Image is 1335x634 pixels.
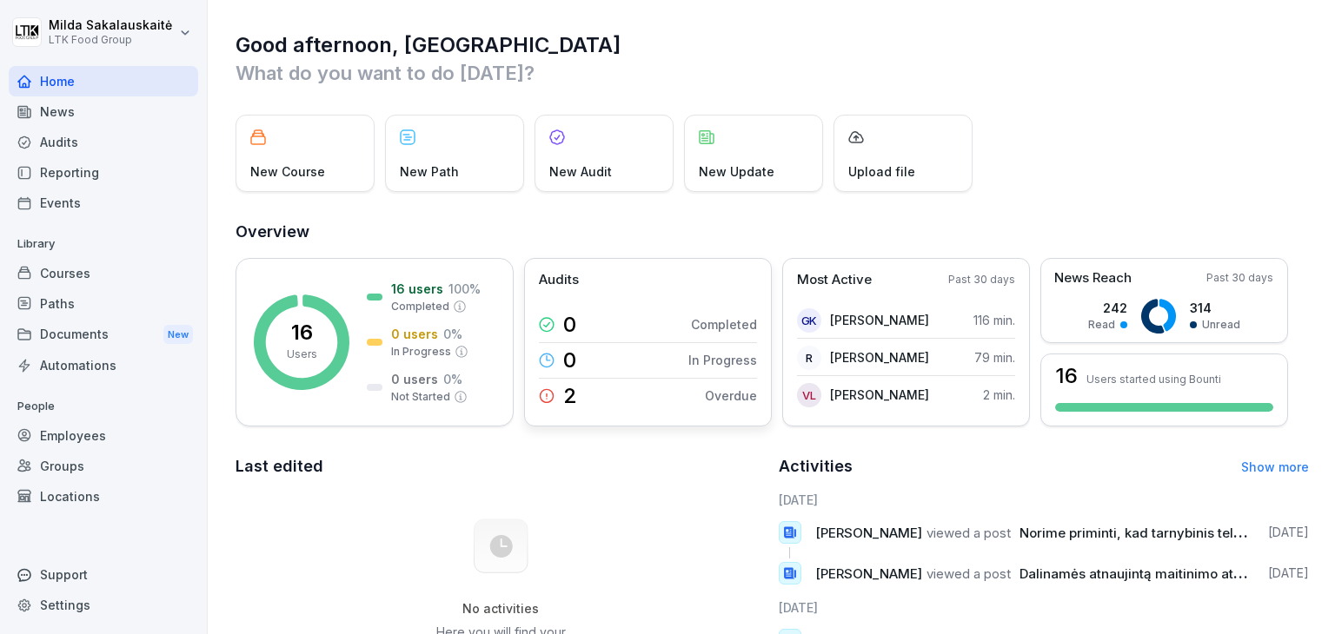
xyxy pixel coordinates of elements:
p: 2 min. [983,386,1015,404]
h3: 16 [1055,366,1078,386]
a: Locations [9,481,198,512]
div: Documents [9,319,198,351]
p: Completed [691,315,757,334]
a: DocumentsNew [9,319,198,351]
p: [PERSON_NAME] [830,311,929,329]
a: Courses [9,258,198,288]
div: VL [797,383,821,407]
a: Automations [9,350,198,380]
p: 0 % [443,325,462,343]
p: Read [1088,317,1115,333]
p: Users started using Bounti [1086,373,1221,386]
h6: [DATE] [779,598,1310,617]
span: [PERSON_NAME] [815,565,922,582]
p: News Reach [1054,268,1132,288]
p: New Audit [549,162,612,181]
a: Reporting [9,157,198,188]
p: Completed [391,299,449,314]
p: Upload file [848,162,915,181]
p: New Path [400,162,459,181]
p: 100 % [448,280,481,298]
p: 16 [291,322,313,343]
p: [PERSON_NAME] [830,386,929,404]
p: 314 [1190,299,1240,317]
p: [PERSON_NAME] [830,348,929,367]
p: 242 [1088,299,1127,317]
p: Unread [1202,317,1240,333]
p: In Progress [688,351,757,369]
a: Events [9,188,198,218]
p: Library [9,230,198,258]
p: Milda Sakalauskaitė [49,18,172,33]
a: Settings [9,590,198,620]
p: 116 min. [973,311,1015,329]
p: 0 [563,350,576,371]
p: [DATE] [1268,524,1309,541]
a: Employees [9,420,198,451]
p: Past 30 days [1206,270,1273,286]
a: Groups [9,451,198,481]
p: Not Started [391,389,450,405]
p: New Update [699,162,774,181]
a: Show more [1241,459,1309,474]
p: People [9,393,198,420]
p: In Progress [391,344,451,360]
p: 0 [563,314,576,335]
h2: Activities [779,454,853,479]
p: LTK Food Group [49,34,172,46]
p: 0 users [391,370,438,388]
div: R [797,346,821,370]
span: [PERSON_NAME] [815,525,922,541]
p: 16 users [391,280,443,298]
p: 0 % [443,370,462,388]
span: viewed a post [927,565,1011,582]
div: Support [9,559,198,590]
p: Overdue [705,386,757,405]
p: 0 users [391,325,438,343]
p: 79 min. [974,348,1015,367]
div: GK [797,308,821,333]
a: Audits [9,127,198,157]
h2: Last edited [236,454,767,479]
p: What do you want to do [DATE]? [236,59,1309,87]
span: viewed a post [927,525,1011,541]
p: [DATE] [1268,565,1309,582]
p: New Course [250,162,325,181]
h1: Good afternoon, [GEOGRAPHIC_DATA] [236,31,1309,59]
p: Most Active [797,270,872,290]
p: 2 [563,386,577,406]
div: New [163,325,193,345]
h5: No activities [413,601,588,617]
p: Past 30 days [948,272,1015,287]
p: Audits [539,270,579,290]
h2: Overview [236,220,1309,244]
p: Users [287,347,317,362]
a: Paths [9,288,198,319]
a: News [9,96,198,127]
h6: [DATE] [779,491,1310,509]
a: Home [9,66,198,96]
